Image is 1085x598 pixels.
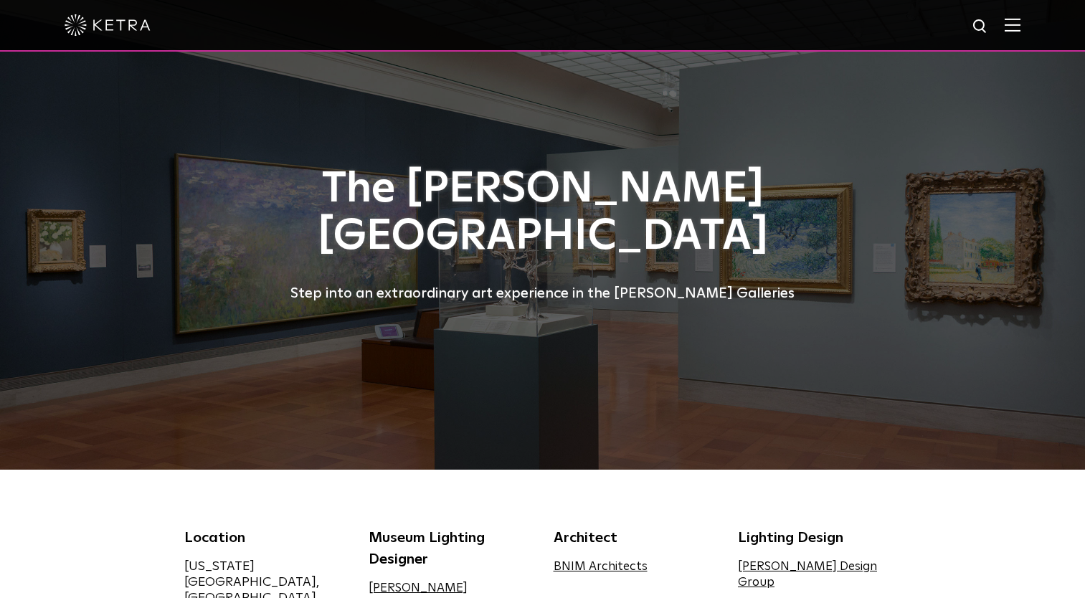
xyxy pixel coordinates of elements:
[738,561,877,589] a: [PERSON_NAME] Design Group
[184,527,348,549] div: Location
[369,582,468,594] a: [PERSON_NAME]
[369,527,532,570] div: Museum Lighting Designer
[184,166,901,260] h1: The [PERSON_NAME][GEOGRAPHIC_DATA]
[738,527,901,549] div: Lighting Design
[554,527,717,549] div: Architect
[65,14,151,36] img: ketra-logo-2019-white
[972,18,990,36] img: search icon
[1005,18,1020,32] img: Hamburger%20Nav.svg
[184,282,901,305] div: Step into an extraordinary art experience in the [PERSON_NAME] Galleries
[554,561,648,573] a: BNIM Architects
